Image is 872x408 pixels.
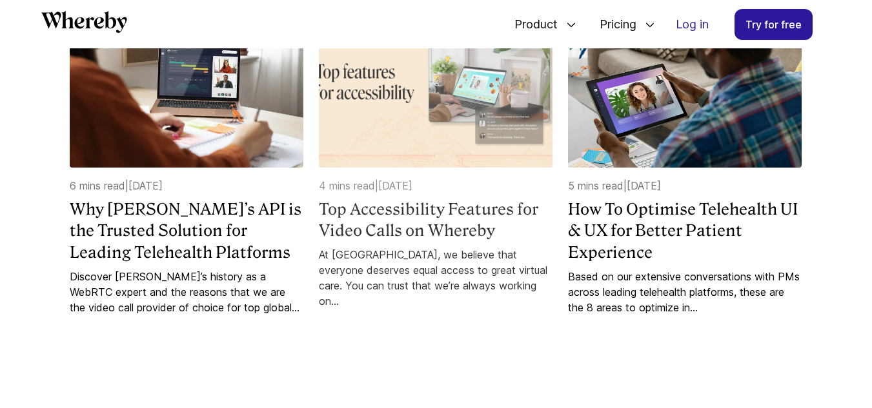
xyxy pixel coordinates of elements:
[735,9,813,40] a: Try for free
[568,269,802,315] a: Based on our extensive conversations with PMs across leading telehealth platforms, these are the ...
[568,199,802,264] a: How To Optimise Telehealth UI & UX for Better Patient Experience
[319,199,553,242] a: Top Accessibility Features for Video Calls on Whereby
[70,269,303,315] a: Discover [PERSON_NAME]’s history as a WebRTC expert and the reasons that we are the video call pr...
[502,3,561,46] span: Product
[568,178,802,193] p: 5 mins read | [DATE]
[70,178,303,193] p: 6 mins read | [DATE]
[41,11,127,33] svg: Whereby
[319,178,553,193] p: 4 mins read | [DATE]
[587,3,640,46] span: Pricing
[41,11,127,37] a: Whereby
[70,199,303,264] a: Why [PERSON_NAME]’s API is the Trusted Solution for Leading Telehealth Platforms
[319,247,553,309] a: At [GEOGRAPHIC_DATA], we believe that everyone deserves equal access to great virtual care. You c...
[665,10,719,39] a: Log in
